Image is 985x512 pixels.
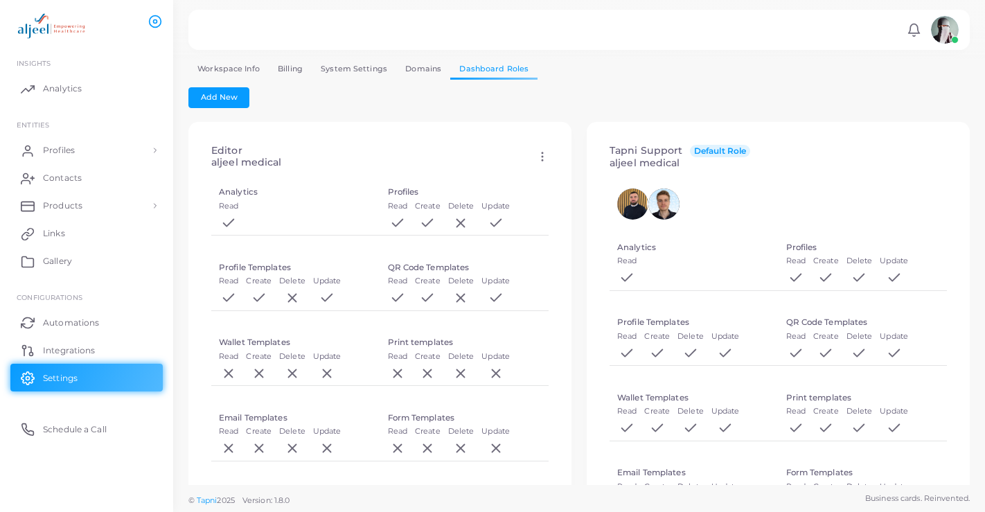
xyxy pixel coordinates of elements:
label: Create [644,406,670,417]
h5: Wallet Templates [617,393,689,403]
h4: Editor [211,145,290,168]
label: Create [644,482,670,493]
label: Delete [448,351,474,362]
label: Update [880,331,908,342]
label: Create [415,351,441,362]
label: Create [813,331,839,342]
a: Schedule a Call [10,415,163,443]
label: Read [219,351,238,362]
h5: Analytics [617,242,656,252]
a: Analytics [10,75,163,103]
span: © [188,495,290,506]
label: Update [481,351,510,362]
label: Create [415,201,441,212]
label: Read [219,276,238,287]
a: Contacts [10,164,163,192]
label: Create [644,331,670,342]
img: avatar [648,188,680,220]
span: Settings [43,372,78,385]
h5: Form Templates [388,413,455,423]
a: Domains [396,59,450,79]
a: Tapni [197,495,218,505]
label: Delete [846,406,873,417]
label: Read [219,426,238,437]
span: aljeel medical [610,157,680,169]
label: Delete [846,482,873,493]
label: Update [481,201,510,212]
img: logo [12,13,89,39]
h5: Profile Templates [219,263,291,272]
span: ENTITIES [17,121,49,129]
label: Create [246,351,272,362]
label: Read [786,406,806,417]
span: Schedule a Call [43,423,107,436]
button: Add New [188,87,249,108]
h5: Profiles [388,187,419,197]
span: Links [43,227,65,240]
span: Gallery [43,255,72,267]
h5: Print templates [388,337,454,347]
a: Products [10,192,163,220]
label: Update [481,426,510,437]
img: avatar [617,188,648,220]
a: Settings [10,364,163,391]
span: Automations [43,317,99,329]
label: Update [880,482,908,493]
label: Delete [279,426,305,437]
span: Business cards. Reinvented. [865,493,970,504]
h5: QR Code Templates [388,263,470,272]
a: Gallery [10,247,163,275]
label: Create [415,276,441,287]
label: Delete [448,426,474,437]
label: Read [786,482,806,493]
a: Billing [269,59,312,79]
label: Read [786,331,806,342]
span: Integrations [43,344,95,357]
label: Delete [677,406,704,417]
span: Products [43,200,82,212]
label: Read [617,256,637,267]
span: Contacts [43,172,82,184]
span: 2025 [217,495,234,506]
a: Profiles [10,136,163,164]
label: Delete [846,331,873,342]
h5: Wallet Templates [219,337,290,347]
span: aljeel medical [211,156,282,168]
label: Read [617,331,637,342]
img: avatar [931,16,959,44]
label: Read [617,406,637,417]
h5: Profile Templates [617,317,689,327]
span: Profiles [43,144,75,157]
label: Delete [846,256,873,267]
label: Create [813,482,839,493]
a: Dashboard Roles [450,59,538,79]
a: avatar [927,16,962,44]
a: System Settings [312,59,396,79]
label: Update [711,406,740,417]
label: Update [313,351,341,362]
h5: Email Templates [617,468,686,477]
label: Delete [279,276,305,287]
label: Create [415,426,441,437]
h5: Print templates [786,393,852,403]
label: Update [481,276,510,287]
span: Version: 1.8.0 [242,495,290,505]
h5: Analytics [219,187,258,197]
h4: Tapni Support [610,145,750,170]
label: Create [246,426,272,437]
a: Links [10,220,163,247]
span: Add New [201,92,238,102]
label: Delete [279,351,305,362]
label: Read [786,256,806,267]
label: Create [813,406,839,417]
label: Update [313,426,341,437]
label: Update [880,256,908,267]
a: Automations [10,308,163,336]
label: Read [388,201,407,212]
span: INSIGHTS [17,59,51,67]
h5: Form Templates [786,468,853,477]
a: Integrations [10,336,163,364]
label: Create [813,256,839,267]
label: Read [388,276,407,287]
